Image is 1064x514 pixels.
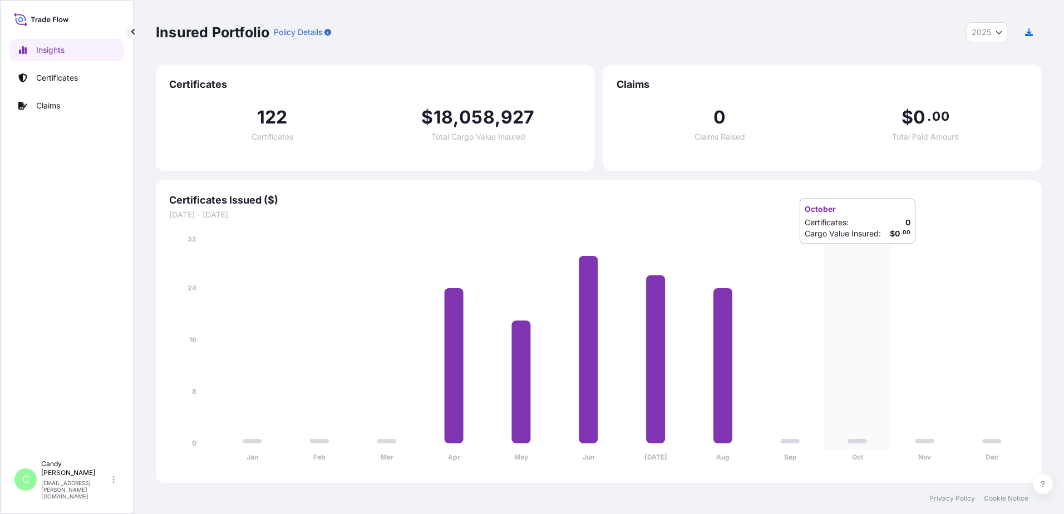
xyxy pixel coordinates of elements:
[188,235,196,243] tspan: 32
[495,108,501,126] span: ,
[932,112,949,121] span: 00
[984,494,1028,503] a: Cookie Notice
[36,72,78,83] p: Certificates
[852,453,864,461] tspan: Oct
[459,108,495,126] span: 058
[313,453,326,461] tspan: Feb
[967,22,1007,42] button: Year Selector
[9,95,124,117] a: Claims
[617,78,1028,91] span: Claims
[892,133,959,141] span: Total Paid Amount
[41,480,110,500] p: [EMAIL_ADDRESS][PERSON_NAME][DOMAIN_NAME]
[169,78,581,91] span: Certificates
[188,284,196,292] tspan: 24
[514,453,529,461] tspan: May
[252,133,293,141] span: Certificates
[192,387,196,396] tspan: 8
[716,453,730,461] tspan: Aug
[22,474,29,485] span: C
[274,27,322,38] p: Policy Details
[189,335,196,344] tspan: 16
[927,112,931,121] span: .
[986,453,998,461] tspan: Dec
[36,45,65,56] p: Insights
[41,459,110,477] p: Candy [PERSON_NAME]
[169,209,1028,220] span: [DATE] - [DATE]
[156,23,269,41] p: Insured Portfolio
[929,494,975,503] a: Privacy Policy
[694,133,745,141] span: Claims Raised
[972,27,991,38] span: 2025
[448,453,460,461] tspan: Apr
[434,108,453,126] span: 18
[421,108,433,126] span: $
[169,194,1028,207] span: Certificates Issued ($)
[431,133,525,141] span: Total Cargo Value Insured
[453,108,459,126] span: ,
[913,108,925,126] span: 0
[902,108,913,126] span: $
[501,108,535,126] span: 927
[247,453,258,461] tspan: Jan
[918,453,932,461] tspan: Nov
[9,39,124,61] a: Insights
[192,439,196,447] tspan: 0
[583,453,594,461] tspan: Jun
[36,100,60,111] p: Claims
[381,453,393,461] tspan: Mar
[784,453,797,461] tspan: Sep
[644,453,667,461] tspan: [DATE]
[9,67,124,89] a: Certificates
[713,108,726,126] span: 0
[257,108,288,126] span: 122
